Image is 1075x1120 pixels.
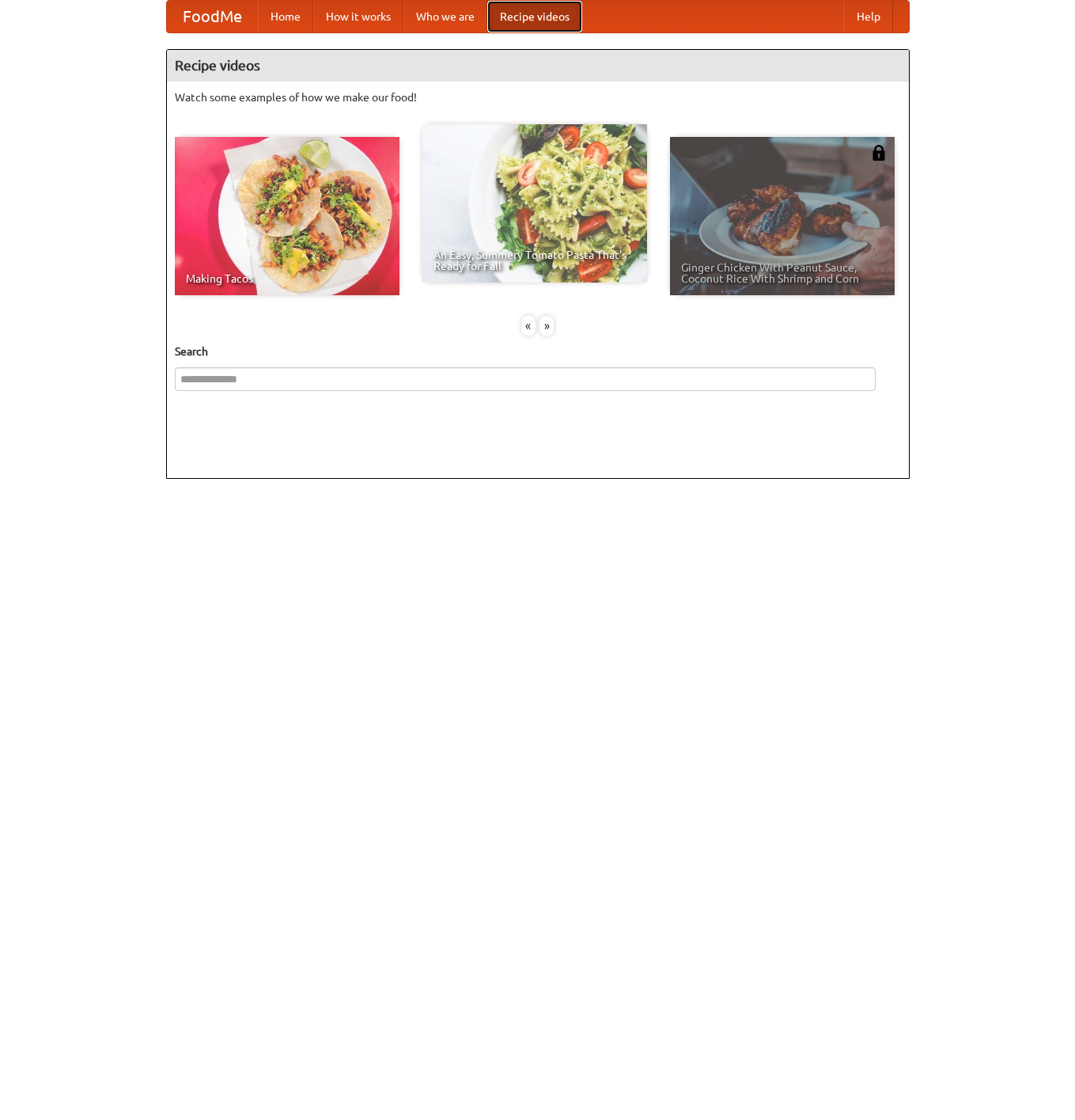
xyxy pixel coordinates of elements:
a: Help [844,1,893,32]
div: « [521,316,536,336]
h5: Search [175,344,901,359]
a: Making Tacos [175,137,399,295]
img: 483408.png [871,145,887,161]
a: Home [258,1,313,32]
h4: Recipe videos [167,50,909,82]
a: Who we are [403,1,487,32]
a: Recipe videos [487,1,582,32]
a: How it works [313,1,403,32]
a: FoodMe [167,1,258,32]
p: Watch some examples of how we make our food! [175,89,901,105]
div: » [539,316,554,336]
span: An Easy, Summery Tomato Pasta That's Ready for Fall [433,249,636,271]
a: An Easy, Summery Tomato Pasta That's Ready for Fall [422,124,647,283]
span: Making Tacos [186,273,388,284]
